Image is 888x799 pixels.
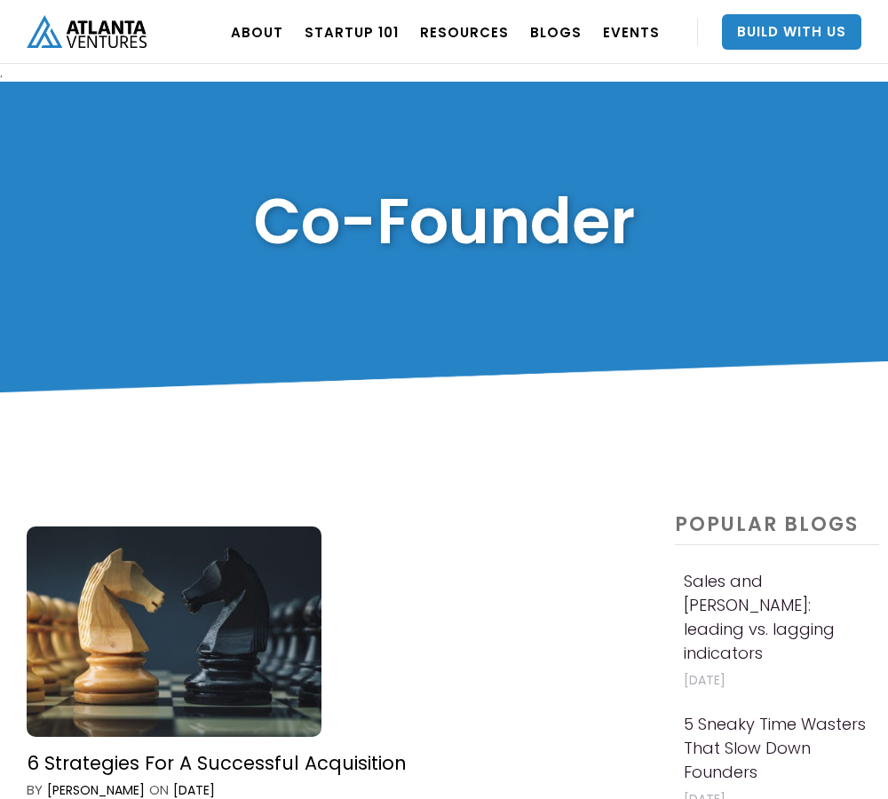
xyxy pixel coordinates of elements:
[420,7,509,57] a: RESOURCES
[603,7,660,57] a: EVENTS
[149,781,169,799] div: ON
[47,781,145,799] div: [PERSON_NAME]
[684,712,870,784] h4: 5 Sneaky Time Wasters That Slow Down Founders
[684,569,870,665] h4: Sales and [PERSON_NAME]: leading vs. lagging indicators
[305,7,399,57] a: Startup 101
[675,563,879,700] a: Sales and [PERSON_NAME]: leading vs. lagging indicators[DATE]
[722,14,861,50] a: Build With Us
[530,7,582,57] a: BLOGS
[675,514,879,545] h4: popular BLOGS
[231,7,283,57] a: ABOUT
[27,781,43,799] div: by
[684,669,870,692] p: [DATE]
[173,781,215,799] div: [DATE]
[27,751,407,775] div: 6 Strategies For A Successful Acquisition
